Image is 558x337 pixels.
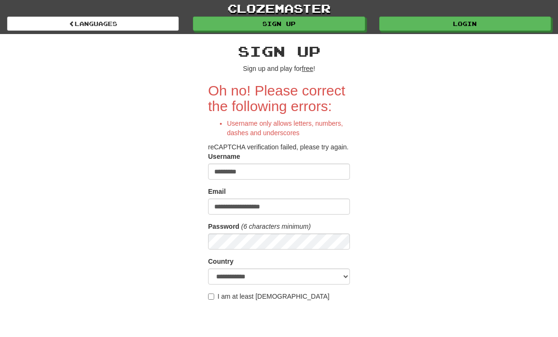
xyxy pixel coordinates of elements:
[193,17,365,31] a: Sign up
[208,83,350,114] h2: Oh no! Please correct the following errors:
[208,43,350,59] h2: Sign up
[208,222,239,231] label: Password
[208,257,234,266] label: Country
[208,294,214,300] input: I am at least [DEMOGRAPHIC_DATA]
[208,292,330,301] label: I am at least [DEMOGRAPHIC_DATA]
[302,65,313,72] u: free
[208,152,240,161] label: Username
[208,64,350,73] p: Sign up and play for !
[227,119,350,138] li: Username only allows letters, numbers, dashes and underscores
[379,17,551,31] a: Login
[241,223,311,230] em: (6 characters minimum)
[7,17,179,31] a: Languages
[208,187,226,196] label: Email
